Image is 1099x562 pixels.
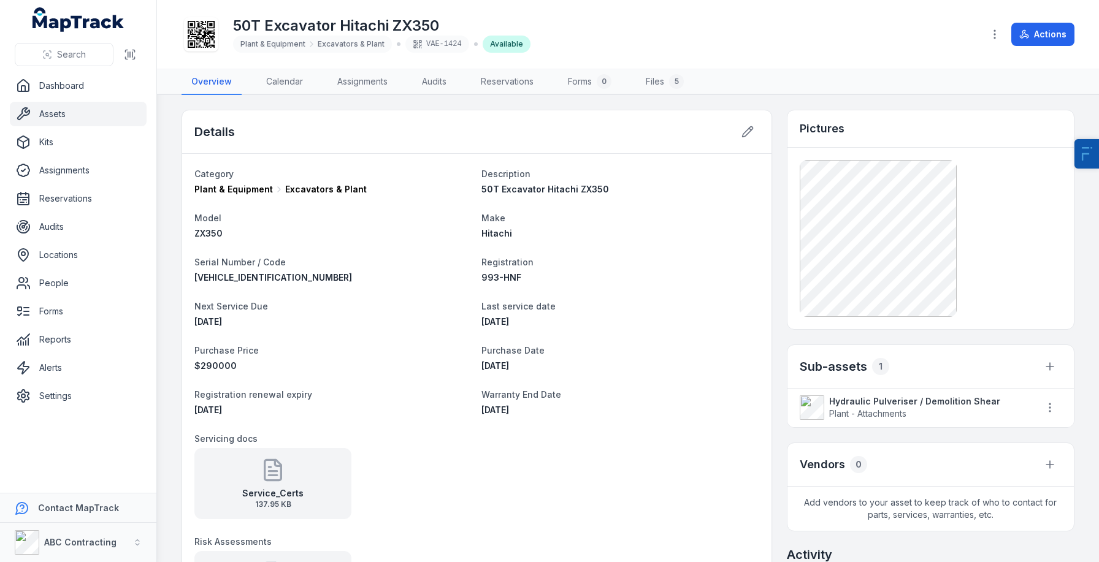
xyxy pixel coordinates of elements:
[194,169,234,179] span: Category
[10,215,147,239] a: Audits
[787,487,1074,531] span: Add vendors to your asset to keep track of who to contact for parts, services, warranties, etc.
[233,16,530,36] h1: 50T Excavator Hitachi ZX350
[481,228,512,238] span: Hitachi
[33,7,124,32] a: MapTrack
[318,39,385,49] span: Excavators & Plant
[38,503,119,513] strong: Contact MapTrack
[44,537,117,547] strong: ABC Contracting
[636,69,694,95] a: Files5
[327,69,397,95] a: Assignments
[10,327,147,352] a: Reports
[481,345,545,355] span: Purchase Date
[242,487,304,499] strong: Service_Certs
[194,404,222,415] time: 16/04/2026, 10:00:00 am
[10,158,147,183] a: Assignments
[481,301,556,311] span: Last service date
[829,395,1026,408] strong: Hydraulic Pulveriser / Demolition Shear
[194,272,352,283] span: [VEHICLE_IDENTIFICATION_NUMBER]
[194,345,259,355] span: Purchase Price
[872,358,889,375] div: 1
[481,184,609,194] span: 50T Excavator Hitachi ZX350
[194,123,235,140] h2: Details
[481,389,561,400] span: Warranty End Date
[194,228,223,238] span: ZX350
[800,120,844,137] h3: Pictures
[669,74,684,89] div: 5
[194,257,286,267] span: Serial Number / Code
[182,69,242,95] a: Overview
[10,130,147,154] a: Kits
[194,301,268,311] span: Next Service Due
[412,69,456,95] a: Audits
[10,186,147,211] a: Reservations
[481,272,521,283] span: 993-HNF
[405,36,469,53] div: VAE-1424
[242,499,304,509] span: 137.95 KB
[194,316,222,327] time: 10/04/2026, 10:00:00 am
[800,456,845,473] h3: Vendors
[15,43,113,66] button: Search
[10,384,147,408] a: Settings
[10,355,147,380] a: Alerts
[800,395,1026,420] a: Hydraulic Pulveriser / Demolition ShearPlant - Attachments
[481,404,509,415] time: 13/01/2028, 11:00:00 am
[10,299,147,324] a: Forms
[481,316,509,327] span: [DATE]
[10,243,147,267] a: Locations
[481,316,509,327] time: 10/04/2025, 10:00:00 am
[481,213,505,223] span: Make
[481,360,509,371] span: [DATE]
[483,36,530,53] div: Available
[850,456,867,473] div: 0
[194,360,237,371] span: 290000 AUD
[285,183,367,196] span: Excavators & Plant
[481,169,530,179] span: Description
[240,39,305,49] span: Plant & Equipment
[481,360,509,371] time: 13/01/2025, 11:00:00 am
[481,257,534,267] span: Registration
[194,183,273,196] span: Plant & Equipment
[829,408,906,419] span: Plant - Attachments
[194,389,312,400] span: Registration renewal expiry
[597,74,611,89] div: 0
[471,69,543,95] a: Reservations
[194,404,222,415] span: [DATE]
[194,433,258,444] span: Servicing docs
[194,536,272,547] span: Risk Assessments
[558,69,621,95] a: Forms0
[1011,23,1074,46] button: Actions
[800,358,867,375] h2: Sub-assets
[57,48,86,61] span: Search
[10,74,147,98] a: Dashboard
[481,404,509,415] span: [DATE]
[10,271,147,295] a: People
[10,102,147,126] a: Assets
[194,316,222,327] span: [DATE]
[194,213,221,223] span: Model
[256,69,313,95] a: Calendar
